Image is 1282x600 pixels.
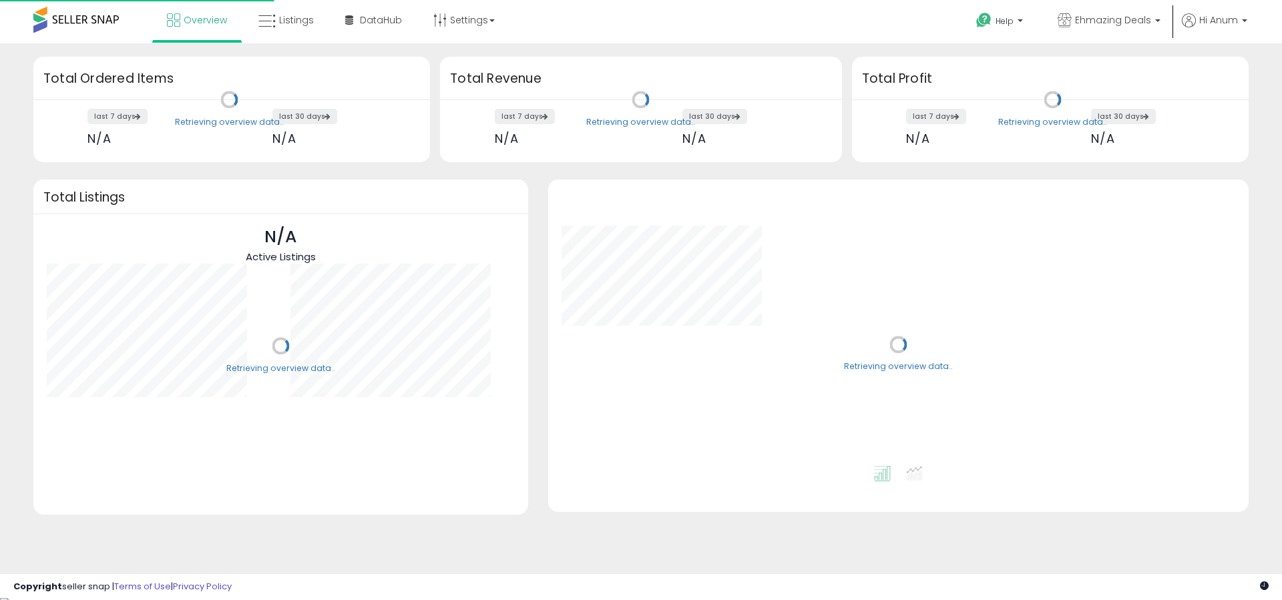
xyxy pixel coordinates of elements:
[13,580,62,593] strong: Copyright
[279,13,314,27] span: Listings
[996,15,1014,27] span: Help
[13,581,232,593] div: seller snap | |
[998,116,1107,128] div: Retrieving overview data..
[1199,13,1238,27] span: Hi Anum
[175,116,284,128] div: Retrieving overview data..
[173,580,232,593] a: Privacy Policy
[1075,13,1151,27] span: Ehmazing Deals
[586,116,695,128] div: Retrieving overview data..
[976,12,992,29] i: Get Help
[184,13,227,27] span: Overview
[844,361,953,373] div: Retrieving overview data..
[1182,13,1247,43] a: Hi Anum
[360,13,402,27] span: DataHub
[114,580,171,593] a: Terms of Use
[226,362,335,374] div: Retrieving overview data..
[966,2,1036,43] a: Help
